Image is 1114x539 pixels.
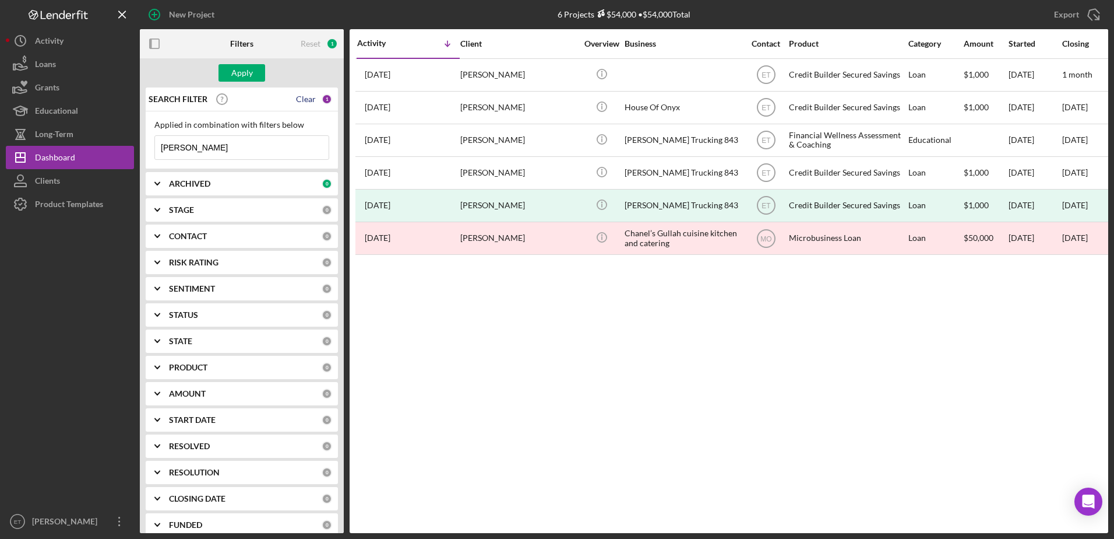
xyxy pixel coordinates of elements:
span: $1,000 [964,167,989,177]
div: [PERSON_NAME] Trucking 843 [625,125,741,156]
div: 0 [322,467,332,478]
b: START DATE [169,415,216,425]
div: Activity [357,38,408,48]
div: 0 [322,231,332,242]
div: [PERSON_NAME] [460,190,577,221]
div: [DATE] [1009,157,1061,188]
div: Loan [908,157,963,188]
a: Clients [6,169,134,192]
button: Dashboard [6,146,134,169]
div: [DATE] [1009,190,1061,221]
div: Client [460,39,577,48]
b: RESOLUTION [169,468,220,477]
div: Category [908,39,963,48]
button: ET[PERSON_NAME] [6,510,134,533]
div: Loan [908,223,963,254]
button: Apply [218,64,265,82]
div: 0 [322,441,332,452]
time: [DATE] [1062,102,1088,112]
div: Export [1054,3,1079,26]
div: Started [1009,39,1061,48]
a: Long-Term [6,123,134,146]
div: [PERSON_NAME] [460,223,577,254]
div: Grants [35,76,59,102]
div: Overview [580,39,623,48]
text: ET [14,519,21,525]
div: [DATE] [1009,60,1061,90]
div: 0 [322,362,332,373]
b: STAGE [169,205,194,215]
div: [PERSON_NAME] [29,510,105,536]
div: [PERSON_NAME] [460,60,577,90]
div: [DATE] [1009,125,1061,156]
time: [DATE] [1062,233,1088,243]
button: Educational [6,99,134,123]
div: Contact [744,39,788,48]
div: $1,000 [964,190,1007,221]
div: Product [789,39,905,48]
div: Dashboard [35,146,75,172]
div: [PERSON_NAME] Trucking 843 [625,157,741,188]
text: ET [762,71,771,79]
div: Educational [908,125,963,156]
button: Activity [6,29,134,52]
div: Loans [35,52,56,79]
div: 0 [322,520,332,530]
text: ET [762,136,771,145]
div: Applied in combination with filters below [154,120,329,129]
div: 0 [322,283,332,294]
div: Credit Builder Secured Savings [789,92,905,123]
time: [DATE] [1062,135,1088,145]
div: 0 [322,336,332,346]
b: STATE [169,337,192,346]
div: Loan [908,92,963,123]
button: Loans [6,52,134,76]
b: CLOSING DATE [169,494,225,503]
text: ET [762,202,771,210]
div: 1 [322,94,332,104]
div: [DATE] [1009,92,1061,123]
b: Filters [230,39,253,48]
text: ET [762,169,771,177]
time: 2024-11-18 17:10 [365,168,390,177]
div: 1 [326,38,338,50]
time: 2024-10-09 15:44 [365,201,390,210]
div: Credit Builder Secured Savings [789,190,905,221]
b: RESOLVED [169,442,210,451]
b: RISK RATING [169,258,218,267]
button: Export [1042,3,1108,26]
time: 1 month [1062,69,1092,79]
div: 0 [322,415,332,425]
b: FUNDED [169,520,202,530]
b: SEARCH FILTER [149,94,207,104]
a: Grants [6,76,134,99]
b: AMOUNT [169,389,206,398]
div: Credit Builder Secured Savings [789,60,905,90]
div: 0 [322,257,332,268]
div: [DATE] [1062,201,1088,210]
text: MO [760,235,771,243]
div: Loan [908,60,963,90]
div: [PERSON_NAME] [460,125,577,156]
div: 0 [322,178,332,189]
div: Clients [35,169,60,195]
div: Apply [231,64,253,82]
time: 2024-03-28 18:00 [365,233,390,243]
div: 0 [322,310,332,320]
button: Product Templates [6,192,134,216]
b: SENTIMENT [169,284,215,293]
div: Open Intercom Messenger [1074,488,1102,516]
b: CONTACT [169,232,207,241]
span: $1,000 [964,102,989,112]
div: House Of Onyx [625,92,741,123]
div: Reset [301,39,320,48]
time: [DATE] [1062,167,1088,177]
div: Business [625,39,741,48]
div: New Project [169,3,214,26]
div: 0 [322,205,332,215]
